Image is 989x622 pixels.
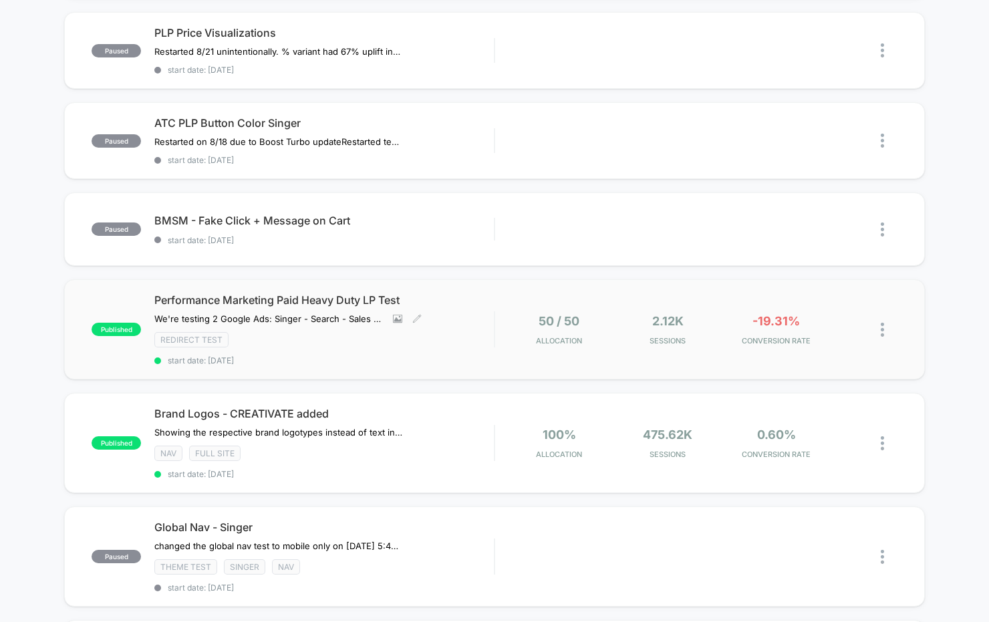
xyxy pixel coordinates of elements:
[652,314,684,328] span: 2.12k
[881,134,884,148] img: close
[154,332,229,347] span: Redirect Test
[881,436,884,450] img: close
[92,44,141,57] span: paused
[154,427,402,438] span: Showing the respective brand logotypes instead of text in tabs
[154,136,402,147] span: Restarted on 8/18 due to Boost Turbo updateRestarted test of 7/19: only no atc button challenger ...
[881,43,884,57] img: close
[154,293,494,307] span: Performance Marketing Paid Heavy Duty LP Test
[92,550,141,563] span: paused
[643,428,692,442] span: 475.62k
[92,323,141,336] span: published
[154,559,217,575] span: Theme Test
[725,336,827,345] span: CONVERSION RATE
[92,436,141,450] span: published
[224,559,265,575] span: Singer
[154,355,494,365] span: start date: [DATE]
[272,559,300,575] span: NAV
[154,214,494,227] span: BMSM - Fake Click + Message on Cart
[92,222,141,236] span: paused
[154,520,494,534] span: Global Nav - Singer
[881,550,884,564] img: close
[543,428,576,442] span: 100%
[154,407,494,420] span: Brand Logos - CREATIVATE added
[154,116,494,130] span: ATC PLP Button Color Singer
[536,336,582,345] span: Allocation
[154,446,182,461] span: NAV
[154,469,494,479] span: start date: [DATE]
[189,446,241,461] span: Full site
[92,134,141,148] span: paused
[154,235,494,245] span: start date: [DATE]
[881,222,884,237] img: close
[154,65,494,75] span: start date: [DATE]
[154,313,383,324] span: We're testing 2 Google Ads: Singer - Search - Sales - Heavy Duty - Nonbrand and SINGER - PMax - H...
[154,540,402,551] span: changed the global nav test to mobile only on [DATE] 5:45 pm CST due to GMC issuesRestarted 7/24 ...
[752,314,800,328] span: -19.31%
[725,450,827,459] span: CONVERSION RATE
[757,428,796,442] span: 0.60%
[154,583,494,593] span: start date: [DATE]
[617,450,718,459] span: Sessions
[154,155,494,165] span: start date: [DATE]
[536,450,582,459] span: Allocation
[539,314,579,328] span: 50 / 50
[881,323,884,337] img: close
[154,26,494,39] span: PLP Price Visualizations
[154,46,402,57] span: Restarted 8/21 unintentionally. % variant had 67% uplift in CVR and 16% uplift in ATC rate
[617,336,718,345] span: Sessions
